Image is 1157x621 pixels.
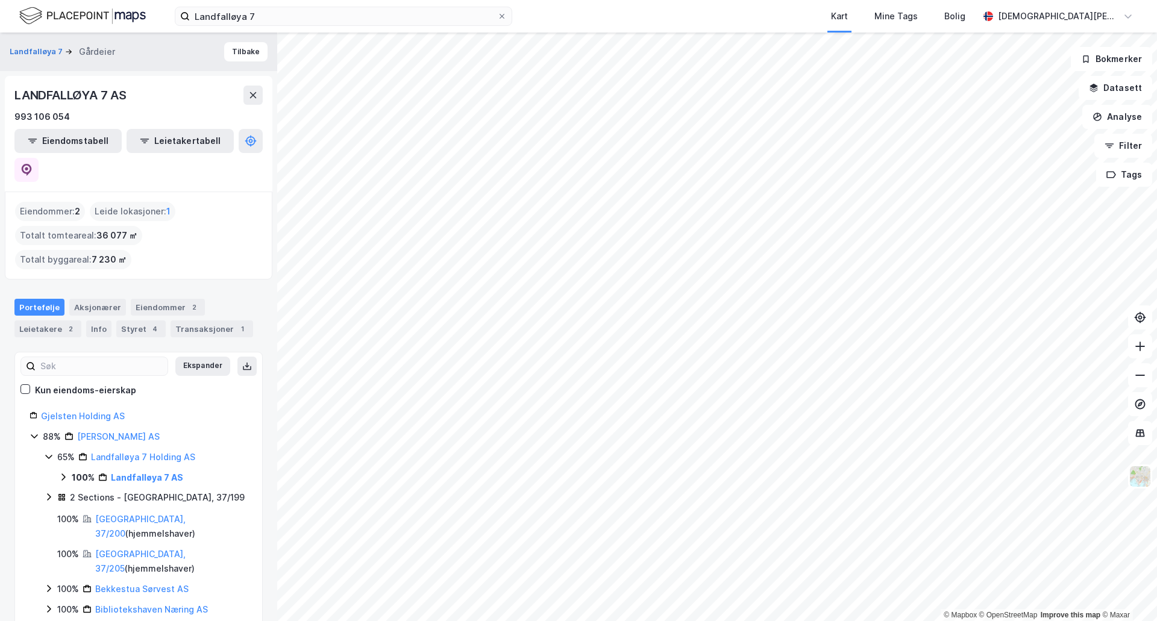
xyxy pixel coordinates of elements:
[91,452,195,462] a: Landfalløya 7 Holding AS
[86,320,111,337] div: Info
[79,45,115,59] div: Gårdeier
[874,9,918,23] div: Mine Tags
[43,429,61,444] div: 88%
[1079,76,1152,100] button: Datasett
[831,9,848,23] div: Kart
[1129,465,1152,488] img: Z
[190,7,497,25] input: Søk på adresse, matrikkel, gårdeiere, leietakere eller personer
[116,320,166,337] div: Styret
[75,204,80,219] span: 2
[1094,134,1152,158] button: Filter
[15,202,85,221] div: Eiendommer :
[236,323,248,335] div: 1
[188,301,200,313] div: 2
[1071,47,1152,71] button: Bokmerker
[15,250,131,269] div: Totalt byggareal :
[57,602,79,617] div: 100%
[14,129,122,153] button: Eiendomstabell
[944,9,965,23] div: Bolig
[1097,563,1157,621] div: Kontrollprogram for chat
[10,46,65,58] button: Landfalløya 7
[944,611,977,619] a: Mapbox
[57,512,79,526] div: 100%
[35,383,136,398] div: Kun eiendoms-eierskap
[57,582,79,596] div: 100%
[41,411,125,421] a: Gjelsten Holding AS
[95,584,189,594] a: Bekkestua Sørvest AS
[77,431,160,442] a: [PERSON_NAME] AS
[1041,611,1100,619] a: Improve this map
[95,549,186,573] a: [GEOGRAPHIC_DATA], 37/205
[979,611,1038,619] a: OpenStreetMap
[14,110,70,124] div: 993 106 054
[1096,163,1152,187] button: Tags
[224,42,268,61] button: Tilbake
[69,299,126,316] div: Aksjonærer
[92,252,127,267] span: 7 230 ㎡
[127,129,234,153] button: Leietakertabell
[111,472,183,482] a: Landfalløya 7 AS
[57,450,75,464] div: 65%
[998,9,1118,23] div: [DEMOGRAPHIC_DATA][PERSON_NAME]
[36,357,168,375] input: Søk
[70,490,245,505] div: 2 Sections - [GEOGRAPHIC_DATA], 37/199
[1097,563,1157,621] iframe: Chat Widget
[14,299,64,316] div: Portefølje
[14,86,129,105] div: LANDFALLØYA 7 AS
[14,320,81,337] div: Leietakere
[166,204,171,219] span: 1
[19,5,146,27] img: logo.f888ab2527a4732fd821a326f86c7f29.svg
[95,547,248,576] div: ( hjemmelshaver )
[171,320,253,337] div: Transaksjoner
[175,357,230,376] button: Ekspander
[95,512,248,541] div: ( hjemmelshaver )
[15,226,142,245] div: Totalt tomteareal :
[95,514,186,538] a: [GEOGRAPHIC_DATA], 37/200
[95,604,208,614] a: Bibliotekshaven Næring AS
[64,323,77,335] div: 2
[1082,105,1152,129] button: Analyse
[90,202,175,221] div: Leide lokasjoner :
[96,228,137,243] span: 36 077 ㎡
[131,299,205,316] div: Eiendommer
[72,470,95,485] div: 100%
[57,547,79,561] div: 100%
[149,323,161,335] div: 4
